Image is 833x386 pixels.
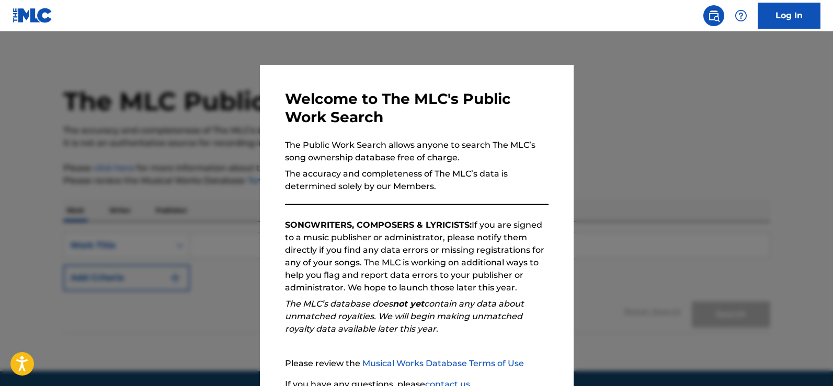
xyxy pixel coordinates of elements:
[708,9,720,22] img: search
[285,90,549,126] h3: Welcome to The MLC's Public Work Search
[285,168,549,193] p: The accuracy and completeness of The MLC’s data is determined solely by our Members.
[758,3,820,29] a: Log In
[13,8,53,23] img: MLC Logo
[703,5,724,26] a: Public Search
[731,5,751,26] div: Help
[285,139,549,164] p: The Public Work Search allows anyone to search The MLC’s song ownership database free of charge.
[285,299,524,334] em: The MLC’s database does contain any data about unmatched royalties. We will begin making unmatche...
[781,336,833,386] iframe: Chat Widget
[285,219,549,294] p: If you are signed to a music publisher or administrator, please notify them directly if you find ...
[285,357,549,370] p: Please review the
[735,9,747,22] img: help
[362,358,524,368] a: Musical Works Database Terms of Use
[393,299,424,309] strong: not yet
[285,220,472,230] strong: SONGWRITERS, COMPOSERS & LYRICISTS:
